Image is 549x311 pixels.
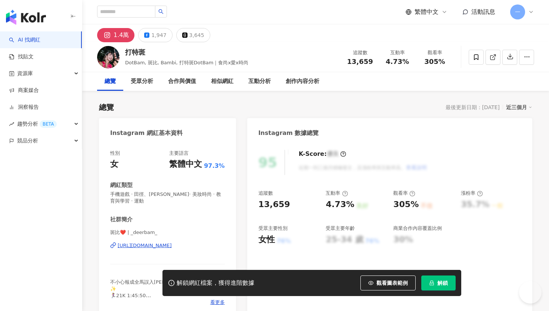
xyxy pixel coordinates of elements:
span: 一 [515,8,520,16]
div: 13,659 [258,199,290,210]
span: 觀看圖表範例 [376,280,408,286]
span: lock [429,280,434,286]
a: searchAI 找網紅 [9,36,40,44]
button: 解鎖 [421,275,456,290]
a: 商案媒合 [9,87,39,94]
button: 3,645 [176,28,210,42]
span: 看更多 [210,299,225,306]
img: KOL Avatar [97,46,120,68]
a: [URL][DOMAIN_NAME] [110,242,225,249]
div: 1.4萬 [114,30,129,40]
div: 解鎖網紅檔案，獲得進階數據 [177,279,254,287]
div: 觀看率 [393,190,415,197]
div: K-Score : [299,150,346,158]
div: 追蹤數 [258,190,273,197]
div: 觀看率 [421,49,449,56]
div: 打特斑 [125,47,248,57]
div: 女 [110,158,118,170]
img: logo [6,10,46,25]
span: 競品分析 [17,132,38,149]
button: 1,947 [138,28,172,42]
div: 追蹤數 [346,49,374,56]
span: 資源庫 [17,65,33,82]
div: 305% [393,199,419,210]
div: 互動分析 [248,77,271,86]
span: 4.73% [386,58,409,65]
div: 4.73% [326,199,354,210]
button: 1.4萬 [97,28,134,42]
div: 受眾主要年齡 [326,225,355,232]
div: 繁體中文 [169,158,202,170]
span: DotBam, 斑比, Bambi, 打特斑DotBam｜食尚x愛x時尚 [125,60,248,65]
div: 創作內容分析 [286,77,319,86]
div: 相似網紅 [211,77,233,86]
div: 互動率 [383,49,412,56]
div: 1,947 [151,30,166,40]
div: BETA [40,120,57,128]
div: 社群簡介 [110,216,133,224]
span: 繁體中文 [415,8,438,16]
span: 趨勢分析 [17,116,57,132]
div: 主要語言 [169,150,189,157]
div: 女性 [258,234,275,246]
div: 性別 [110,150,120,157]
div: 總覽 [99,102,114,113]
div: [URL][DOMAIN_NAME] [118,242,172,249]
span: 305% [424,58,445,65]
div: 商業合作內容覆蓋比例 [393,225,442,232]
div: 合作與價值 [168,77,196,86]
span: 手機遊戲 · 田徑、[PERSON_NAME]· 美妝時尚 · 教育與學習 · 運動 [110,191,225,204]
div: Instagram 數據總覽 [258,129,319,137]
button: 觀看圖表範例 [360,275,416,290]
div: 漲粉率 [461,190,483,197]
div: 受眾主要性別 [258,225,288,232]
div: Instagram 網紅基本資料 [110,129,183,137]
div: 網紅類型 [110,181,133,189]
span: 13,659 [347,58,373,65]
span: rise [9,121,14,127]
div: 最後更新日期：[DATE] [446,104,500,110]
span: search [158,9,164,14]
span: 97.3% [204,162,225,170]
a: 找貼文 [9,53,34,61]
div: 3,645 [189,30,204,40]
span: 斑比❤️ | _deerbam_ [110,229,225,236]
div: 受眾分析 [131,77,153,86]
span: 解鎖 [437,280,448,286]
div: 總覽 [105,77,116,86]
div: 近三個月 [506,102,532,112]
a: 洞察報告 [9,104,39,111]
span: 活動訊息 [471,8,495,15]
div: 互動率 [326,190,348,197]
